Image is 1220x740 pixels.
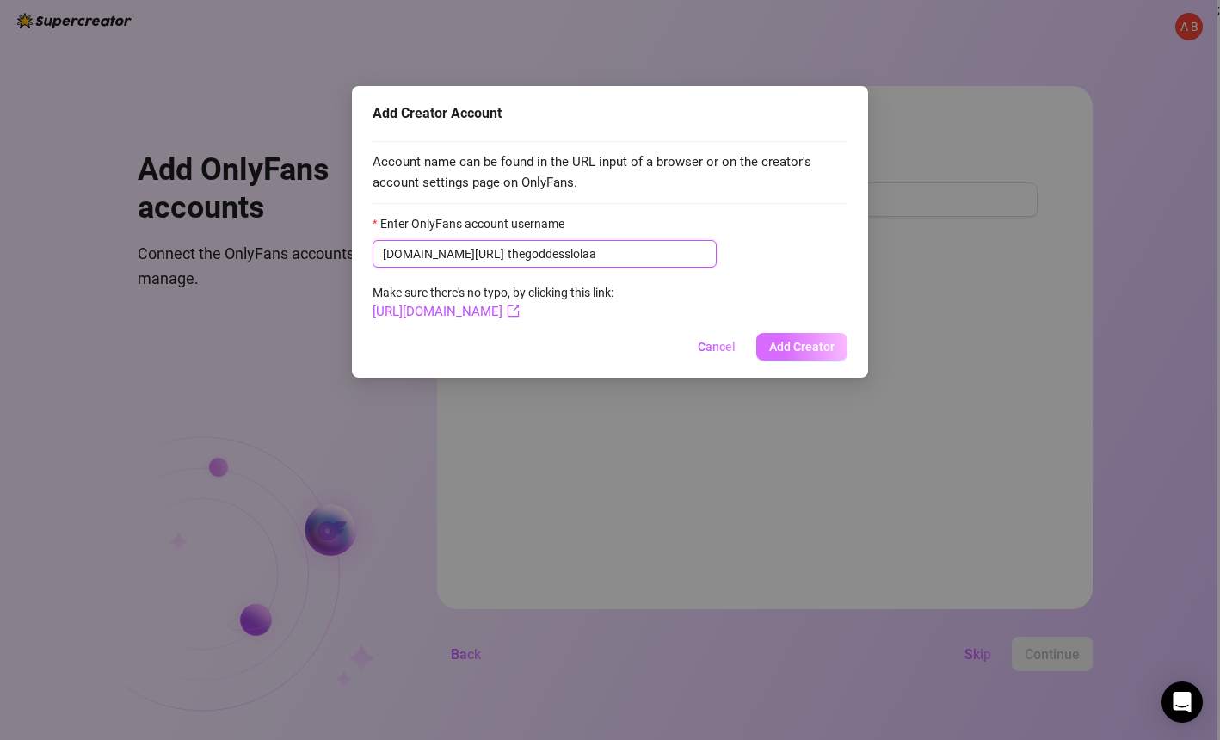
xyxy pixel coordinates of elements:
[373,286,613,318] span: Make sure there's no typo, by clicking this link:
[698,340,736,354] span: Cancel
[373,304,520,319] a: [URL][DOMAIN_NAME]export
[1161,681,1203,723] div: Open Intercom Messenger
[756,333,847,361] button: Add Creator
[684,333,749,361] button: Cancel
[373,103,847,124] div: Add Creator Account
[769,340,835,354] span: Add Creator
[508,244,706,263] input: Enter OnlyFans account username
[373,214,576,233] label: Enter OnlyFans account username
[507,305,520,318] span: export
[373,152,847,193] span: Account name can be found in the URL input of a browser or on the creator's account settings page...
[383,244,504,263] span: [DOMAIN_NAME][URL]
